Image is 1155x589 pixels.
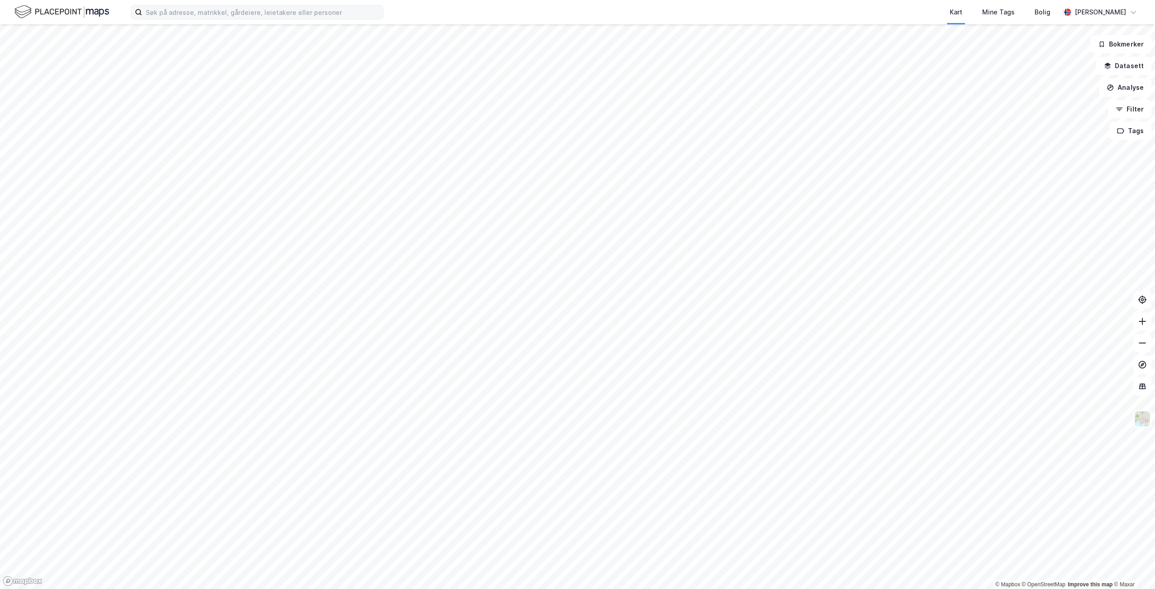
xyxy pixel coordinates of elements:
div: Bolig [1035,7,1050,18]
button: Analyse [1099,79,1151,97]
a: Mapbox homepage [3,576,42,586]
div: Kontrollprogram for chat [1110,546,1155,589]
img: logo.f888ab2527a4732fd821a326f86c7f29.svg [14,4,109,20]
button: Datasett [1096,57,1151,75]
button: Filter [1108,100,1151,118]
button: Bokmerker [1090,35,1151,53]
div: Mine Tags [982,7,1015,18]
a: Mapbox [995,581,1020,588]
input: Søk på adresse, matrikkel, gårdeiere, leietakere eller personer [142,5,383,19]
button: Tags [1109,122,1151,140]
iframe: Chat Widget [1110,546,1155,589]
a: Improve this map [1068,581,1113,588]
a: OpenStreetMap [1022,581,1066,588]
div: Kart [950,7,962,18]
div: [PERSON_NAME] [1075,7,1126,18]
img: Z [1134,410,1151,427]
